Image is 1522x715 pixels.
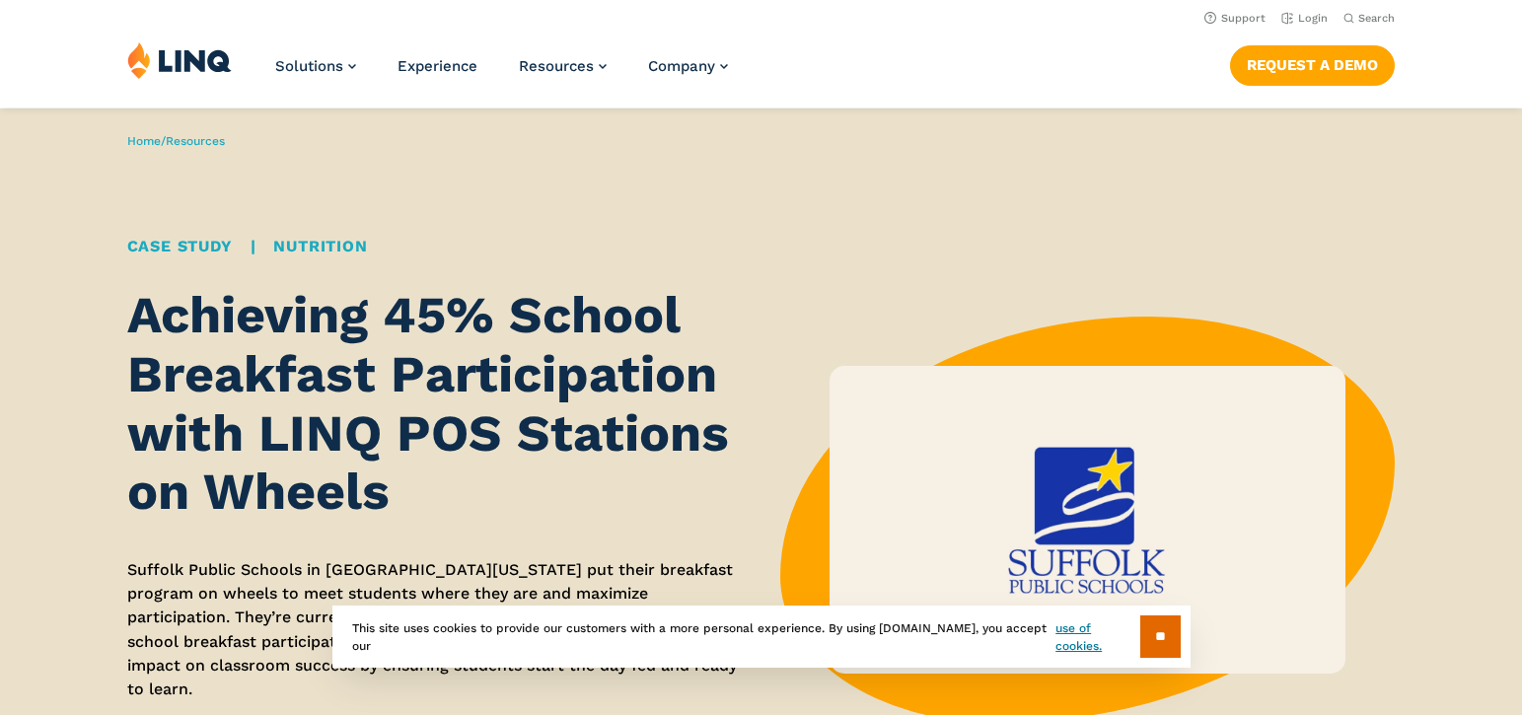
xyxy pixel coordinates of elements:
[127,286,743,522] h1: Achieving 45% School Breakfast Participation with LINQ POS Stations on Wheels
[273,237,367,255] a: Nutrition
[1343,11,1395,26] button: Open Search Bar
[127,235,743,258] div: |
[398,57,477,75] a: Experience
[275,41,728,107] nav: Primary Navigation
[127,558,743,702] p: Suffolk Public Schools in [GEOGRAPHIC_DATA][US_STATE] put their breakfast program on wheels to me...
[275,57,343,75] span: Solutions
[519,57,594,75] span: Resources
[127,134,161,148] a: Home
[127,134,225,148] span: /
[648,57,715,75] span: Company
[1281,12,1328,25] a: Login
[127,41,232,79] img: LINQ | K‑12 Software
[1055,619,1139,655] a: use of cookies.
[332,606,1191,668] div: This site uses cookies to provide our customers with a more personal experience. By using [DOMAIN...
[1230,41,1395,85] nav: Button Navigation
[830,366,1346,674] img: Suffolk Case Study Thumbnail
[1230,45,1395,85] a: Request a Demo
[1358,12,1395,25] span: Search
[166,134,225,148] a: Resources
[1204,12,1266,25] a: Support
[519,57,607,75] a: Resources
[648,57,728,75] a: Company
[275,57,356,75] a: Solutions
[127,237,233,255] a: Case Study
